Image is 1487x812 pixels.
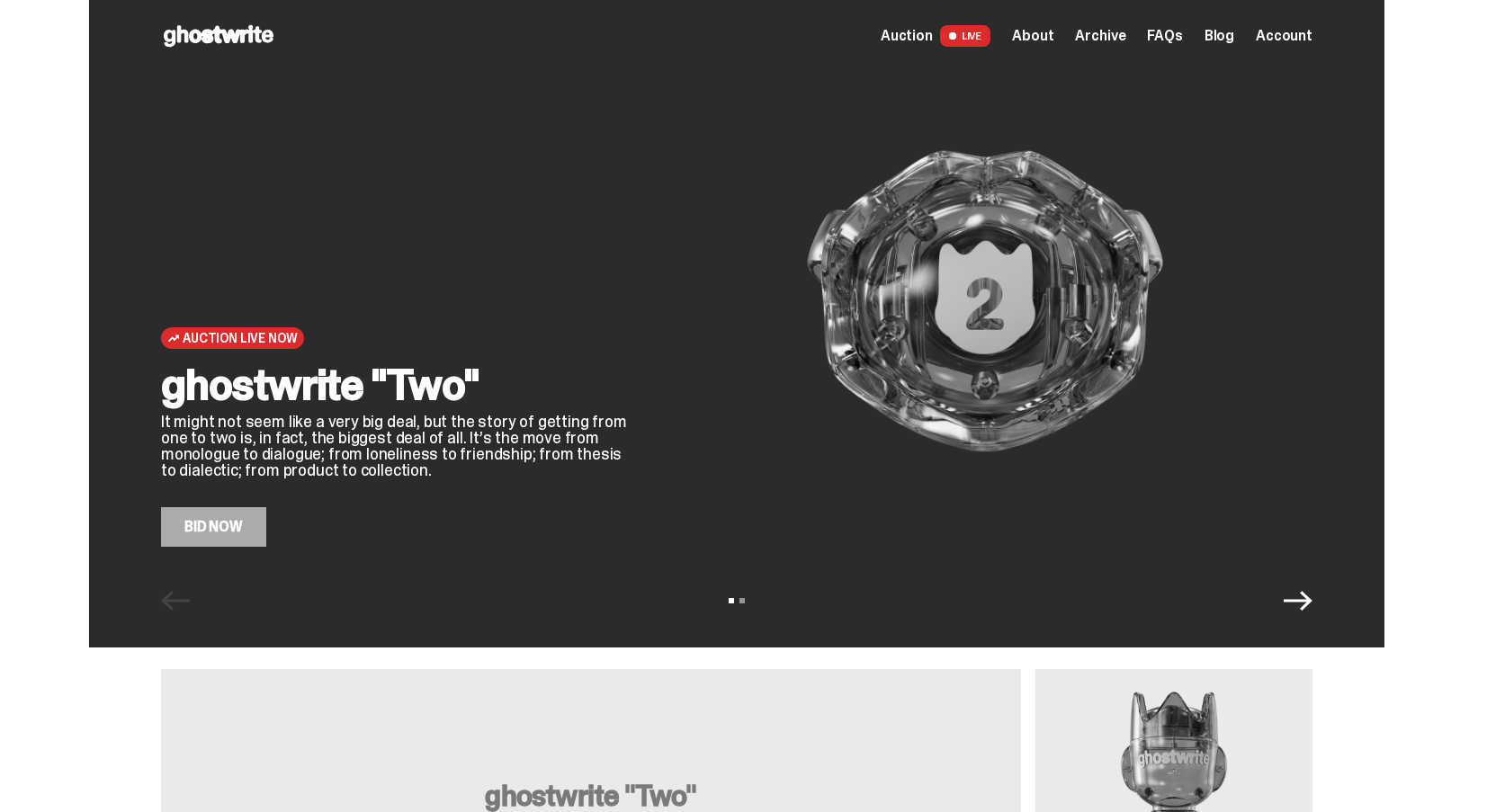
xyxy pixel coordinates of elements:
button: View slide 2 [739,598,745,603]
a: Bid Now [161,507,266,547]
p: It might not seem like a very big deal, but the story of getting from one to two is, in fact, the... [161,414,629,478]
button: View slide 1 [729,598,734,603]
a: Blog [1205,29,1234,43]
span: Auction [881,29,933,43]
img: ghostwrite "Two" [658,56,1312,547]
h2: ghostwrite "Two" [161,363,629,406]
span: LIVE [940,25,991,47]
h3: ghostwrite "Two" [303,781,879,810]
a: Account [1256,29,1312,43]
span: Auction Live Now [183,331,297,345]
a: Archive [1075,29,1125,43]
a: Auction LIVE [881,25,990,47]
a: About [1012,29,1053,43]
button: Next [1284,586,1312,615]
a: FAQs [1147,29,1182,43]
